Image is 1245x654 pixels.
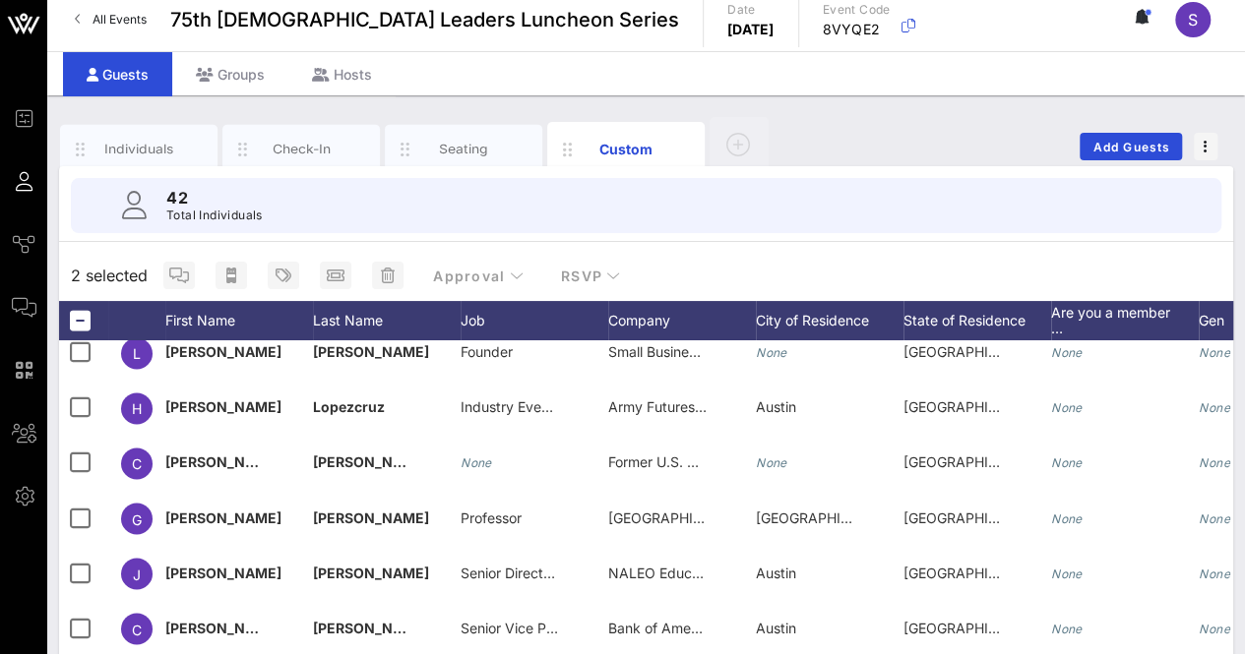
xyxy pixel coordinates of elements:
div: City of Residence [756,301,903,340]
div: Custom [583,139,670,159]
div: S [1175,2,1211,37]
span: [PERSON_NAME] [165,398,281,415]
div: Hosts [288,52,396,96]
span: Austin [756,398,796,415]
span: [GEOGRAPHIC_DATA] [756,508,897,525]
span: [PERSON_NAME] [165,508,281,525]
span: [GEOGRAPHIC_DATA] [903,564,1044,580]
span: [PERSON_NAME] [313,619,429,635]
span: L [133,345,141,362]
div: Guests [63,52,172,96]
i: None [756,345,787,360]
span: [PERSON_NAME] [313,564,429,580]
i: None [756,455,787,470]
span: G [132,510,142,527]
span: Professor [461,508,522,525]
div: Groups [172,52,288,96]
span: NALEO Educational Fund [608,564,771,580]
span: H [132,400,142,417]
p: Total Individuals [166,206,263,225]
div: Individuals [95,140,183,158]
span: [PERSON_NAME] [313,343,429,360]
span: Senior Vice President, External Communications Executive [461,619,836,635]
span: C [132,621,142,637]
i: None [1051,455,1083,470]
span: [GEOGRAPHIC_DATA] [903,343,1044,360]
i: None [1051,565,1083,580]
span: All Events [93,12,147,27]
div: Job [461,301,608,340]
span: C [132,455,142,472]
span: [PERSON_NAME] [165,564,281,580]
span: Approval [432,268,524,284]
span: [PERSON_NAME] [165,343,281,360]
span: Lopezcruz [313,398,385,415]
span: [GEOGRAPHIC_DATA] [903,619,1044,635]
span: Austin [756,564,796,580]
div: Last Name [313,301,461,340]
span: [PERSON_NAME] [165,453,281,470]
span: RSVP [560,268,621,284]
i: None [1051,510,1083,525]
i: None [1199,621,1230,635]
span: S [1188,10,1198,30]
p: 42 [166,186,263,209]
span: Bank of America [608,619,715,635]
div: Seating [420,140,508,158]
i: None [461,455,492,470]
span: J [133,565,141,582]
span: Small Business Owner [608,343,749,360]
span: Founder [461,343,513,360]
span: [GEOGRAPHIC_DATA] [608,508,749,525]
div: Check-In [258,140,345,158]
span: Senior Director of Constituency Services [461,564,720,580]
p: [DATE] [727,20,775,39]
i: None [1199,455,1230,470]
span: [GEOGRAPHIC_DATA] [903,398,1044,415]
button: Add Guests [1080,133,1182,160]
span: 2 selected [71,264,148,287]
span: [PERSON_NAME] [313,453,429,470]
button: RSVP [544,258,637,293]
i: None [1051,621,1083,635]
a: All Events [63,4,158,35]
i: None [1051,400,1083,415]
div: Are you a member … [1051,301,1199,340]
div: Company [608,301,756,340]
div: First Name [165,301,313,340]
span: Former U.S. Congressman [608,453,776,470]
button: Approval [416,258,539,293]
span: Austin [756,619,796,635]
i: None [1199,510,1230,525]
span: Army Futures Command [608,398,765,415]
span: [PERSON_NAME] [313,508,429,525]
div: State of Residence [903,301,1051,340]
i: None [1051,345,1083,360]
span: [PERSON_NAME] [165,619,281,635]
i: None [1199,400,1230,415]
i: None [1199,345,1230,360]
span: Industry Event Specialist [461,398,620,415]
p: 8VYQE2 [823,20,891,39]
span: Add Guests [1092,140,1170,154]
span: [GEOGRAPHIC_DATA] [903,508,1044,525]
span: 75th [DEMOGRAPHIC_DATA] Leaders Luncheon Series [170,5,679,34]
i: None [1199,565,1230,580]
span: [GEOGRAPHIC_DATA] [903,453,1044,470]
